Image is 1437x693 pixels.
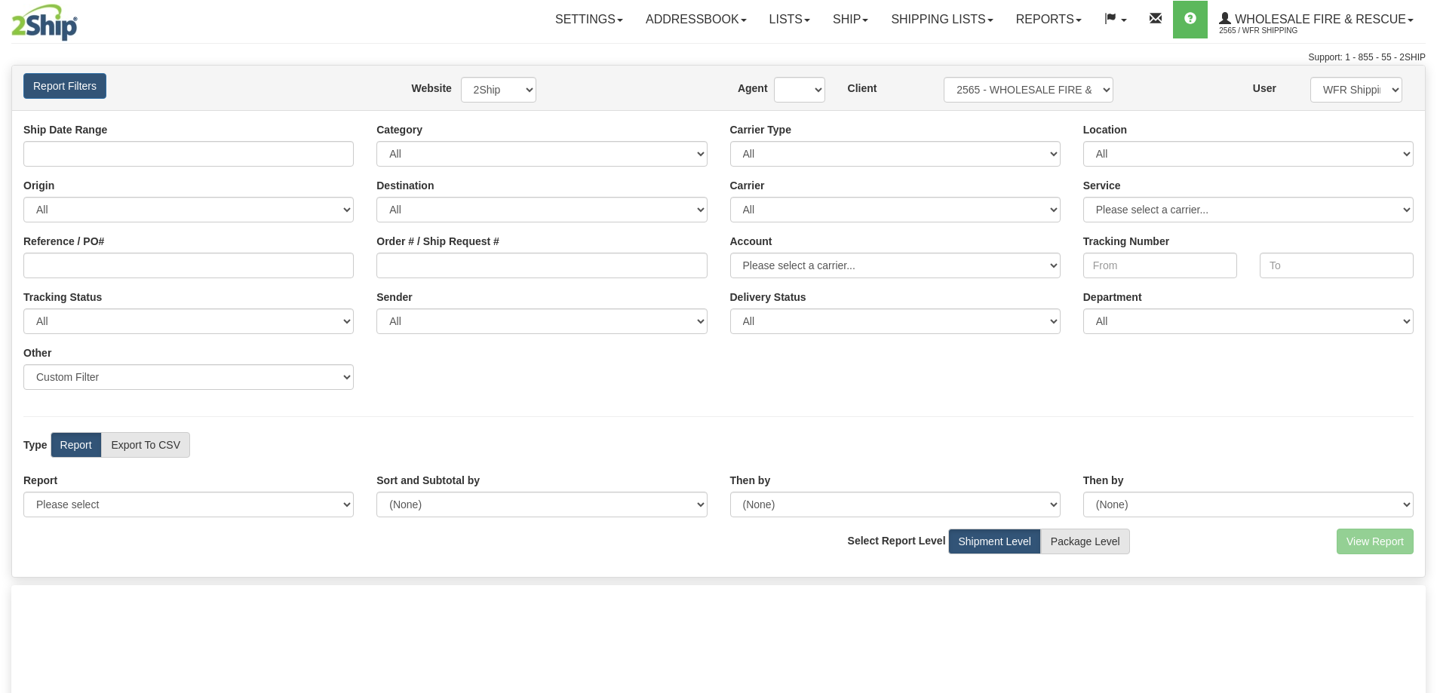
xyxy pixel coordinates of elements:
[730,234,772,249] label: Account
[1260,253,1414,278] input: To
[23,290,102,305] label: Tracking Status
[880,1,1004,38] a: Shipping lists
[23,345,51,360] label: Other
[730,308,1061,334] select: Please ensure data set in report has been RECENTLY tracked from your Shipment History
[23,234,104,249] label: Reference / PO#
[1083,253,1237,278] input: From
[1208,1,1425,38] a: WHOLESALE FIRE & RESCUE 2565 / WFR Shipping
[1005,1,1093,38] a: Reports
[821,1,880,38] a: Ship
[23,178,54,193] label: Origin
[376,290,412,305] label: Sender
[23,437,48,452] label: Type
[11,51,1426,64] div: Support: 1 - 855 - 55 - 2SHIP
[1231,13,1406,26] span: WHOLESALE FIRE & RESCUE
[1083,473,1124,488] label: Then by
[1083,178,1121,193] label: Service
[1219,23,1332,38] span: 2565 / WFR Shipping
[948,529,1041,554] label: Shipment Level
[1083,122,1127,137] label: Location
[848,533,946,548] label: Select Report Level
[23,73,106,99] button: Report Filters
[411,81,438,96] label: Website
[730,290,806,305] label: Please ensure data set in report has been RECENTLY tracked from your Shipment History
[376,234,499,249] label: Order # / Ship Request #
[376,473,480,488] label: Sort and Subtotal by
[11,4,78,41] img: logo2565.jpg
[730,473,771,488] label: Then by
[1083,290,1142,305] label: Department
[634,1,758,38] a: Addressbook
[376,122,422,137] label: Category
[101,432,190,458] label: Export To CSV
[1083,234,1169,249] label: Tracking Number
[51,432,102,458] label: Report
[738,81,752,96] label: Agent
[730,122,791,137] label: Carrier Type
[544,1,634,38] a: Settings
[758,1,821,38] a: Lists
[1337,529,1414,554] button: View Report
[1041,529,1130,554] label: Package Level
[376,178,434,193] label: Destination
[23,473,57,488] label: Report
[23,122,107,137] label: Ship Date Range
[1253,81,1276,96] label: User
[730,178,765,193] label: Carrier
[848,81,877,96] label: Client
